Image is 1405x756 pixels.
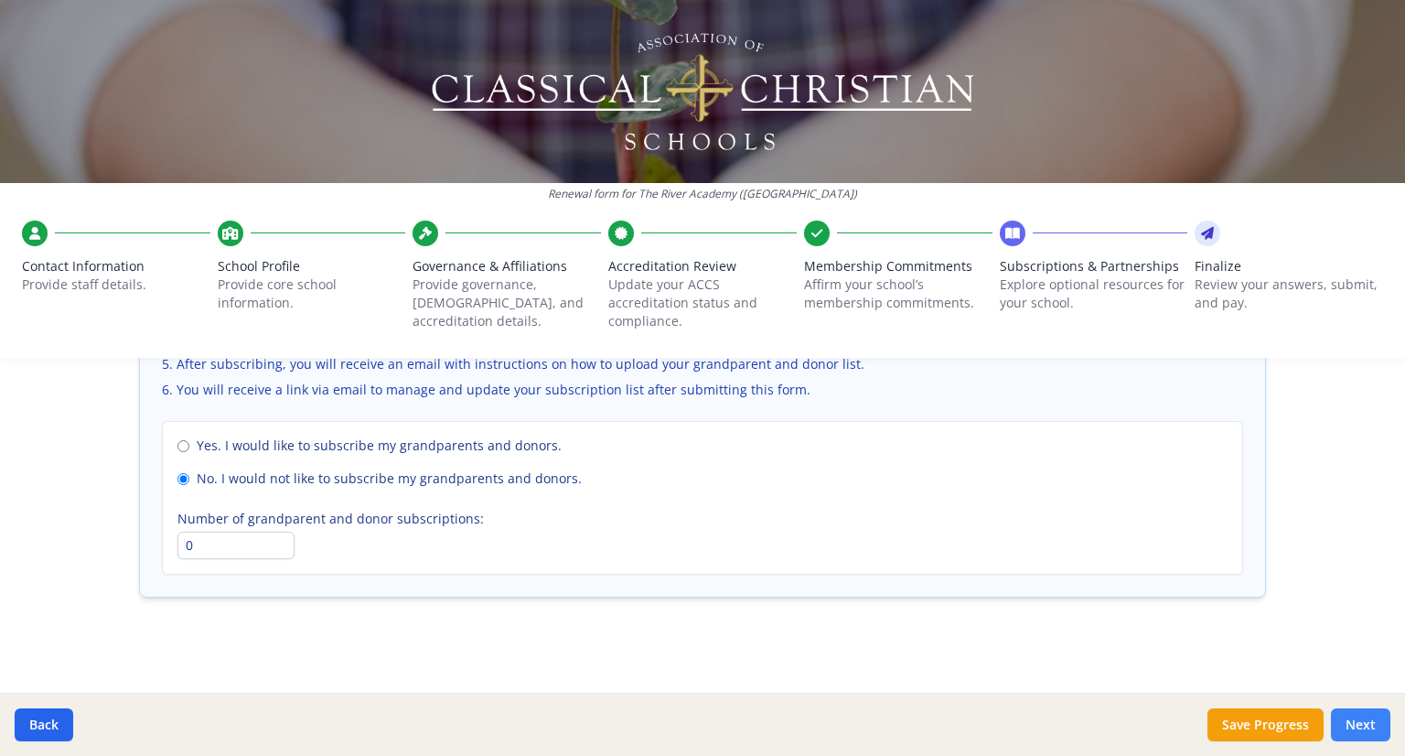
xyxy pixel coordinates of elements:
span: Yes. I would like to subscribe my grandparents and donors. [197,437,562,455]
label: Number of grandparent and donor subscriptions: [177,510,1228,528]
img: Logo [429,27,977,156]
p: Provide governance, [DEMOGRAPHIC_DATA], and accreditation details. [413,275,601,330]
p: Update your ACCS accreditation status and compliance. [608,275,797,330]
button: Back [15,708,73,741]
li: You will receive a link via email to manage and update your subscription list after submitting th... [162,381,1243,399]
span: Finalize [1195,257,1383,275]
input: Yes. I would like to subscribe my grandparents and donors. [177,440,189,452]
span: No. I would not like to subscribe my grandparents and donors. [197,470,582,488]
p: Provide core school information. [218,275,406,312]
span: Subscriptions & Partnerships [1000,257,1188,275]
button: Save Progress [1207,708,1324,741]
p: Provide staff details. [22,275,210,294]
button: Next [1331,708,1390,741]
p: Affirm your school’s membership commitments. [804,275,992,312]
p: Explore optional resources for your school. [1000,275,1188,312]
span: Membership Commitments [804,257,992,275]
span: Accreditation Review [608,257,797,275]
span: Contact Information [22,257,210,275]
p: Review your answers, submit, and pay. [1195,275,1383,312]
span: Governance & Affiliations [413,257,601,275]
span: School Profile [218,257,406,275]
input: No. I would not like to subscribe my grandparents and donors. [177,473,189,485]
